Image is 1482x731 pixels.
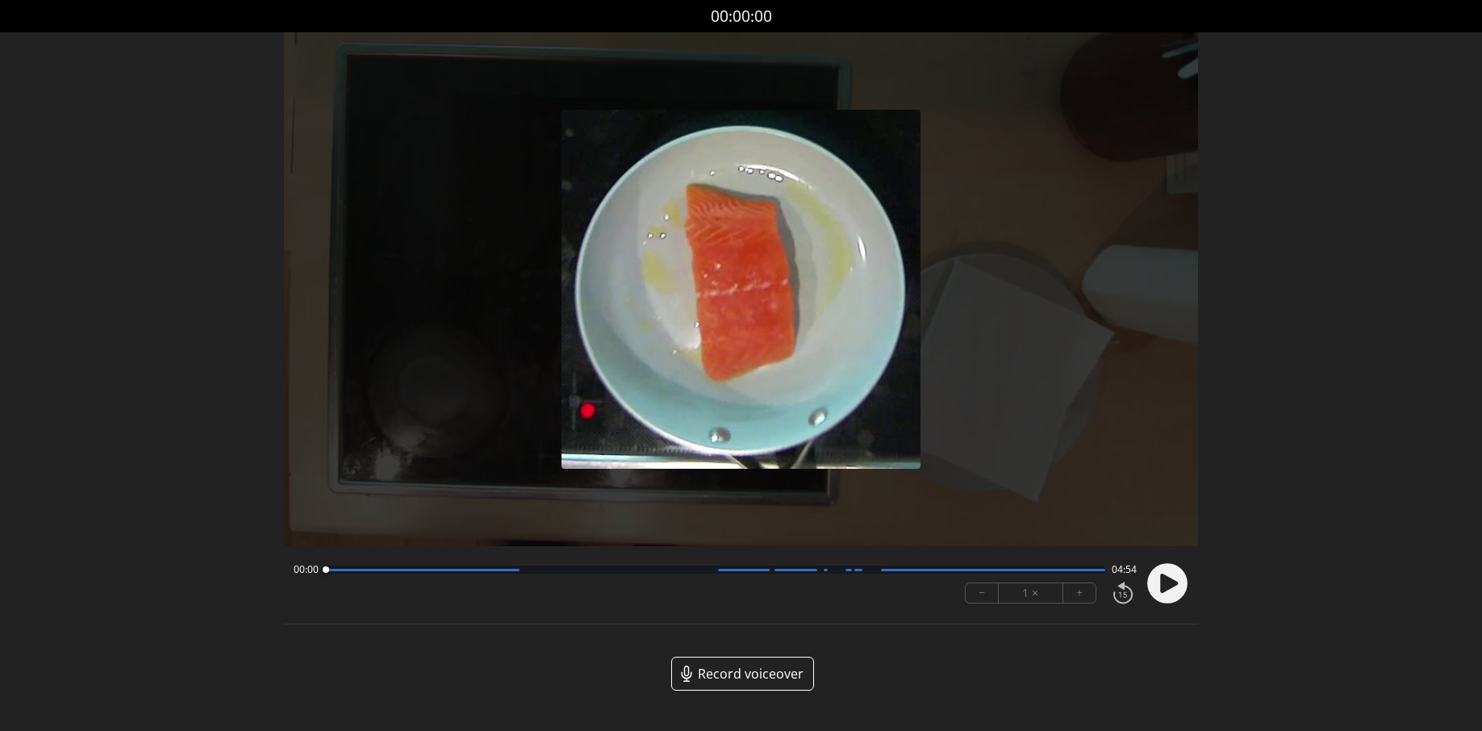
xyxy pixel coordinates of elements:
[966,583,999,603] button: −
[1063,583,1096,603] button: +
[294,563,319,576] span: 00:00
[671,657,814,691] a: Record voiceover
[1112,563,1137,576] span: 04:54
[999,583,1063,603] div: 1 ×
[698,664,804,683] span: Record voiceover
[711,5,772,28] a: 00:00:00
[561,110,921,469] img: Poster Image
